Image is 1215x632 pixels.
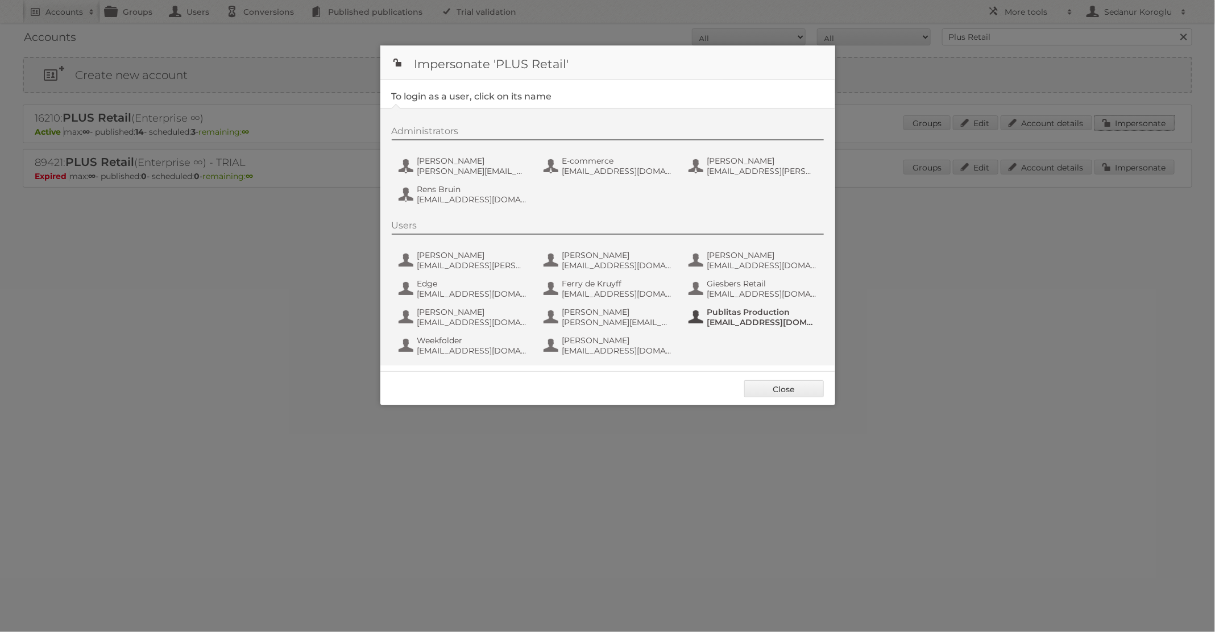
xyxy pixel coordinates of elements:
[562,250,673,260] span: [PERSON_NAME]
[417,194,528,205] span: [EMAIL_ADDRESS][DOMAIN_NAME]
[542,249,676,272] button: [PERSON_NAME] [EMAIL_ADDRESS][DOMAIN_NAME]
[562,307,673,317] span: [PERSON_NAME]
[562,335,673,346] span: [PERSON_NAME]
[417,335,528,346] span: Weekfolder
[417,156,528,166] span: [PERSON_NAME]
[397,306,531,329] button: [PERSON_NAME] [EMAIL_ADDRESS][DOMAIN_NAME]
[707,278,818,289] span: Giesbers Retail
[707,260,818,271] span: [EMAIL_ADDRESS][DOMAIN_NAME]
[562,166,673,176] span: [EMAIL_ADDRESS][DOMAIN_NAME]
[392,220,824,235] div: Users
[562,278,673,289] span: Ferry de Kruyff
[397,249,531,272] button: [PERSON_NAME] [EMAIL_ADDRESS][PERSON_NAME][DOMAIN_NAME]
[417,184,528,194] span: Rens Bruin
[417,260,528,271] span: [EMAIL_ADDRESS][PERSON_NAME][DOMAIN_NAME]
[687,306,821,329] button: Publitas Production [EMAIL_ADDRESS][DOMAIN_NAME]
[687,155,821,177] button: [PERSON_NAME] [EMAIL_ADDRESS][PERSON_NAME][DOMAIN_NAME]
[542,334,676,357] button: [PERSON_NAME] [EMAIL_ADDRESS][DOMAIN_NAME]
[417,289,528,299] span: [EMAIL_ADDRESS][DOMAIN_NAME]
[687,277,821,300] button: Giesbers Retail [EMAIL_ADDRESS][DOMAIN_NAME]
[417,307,528,317] span: [PERSON_NAME]
[417,250,528,260] span: [PERSON_NAME]
[397,183,531,206] button: Rens Bruin [EMAIL_ADDRESS][DOMAIN_NAME]
[542,155,676,177] button: E-commerce [EMAIL_ADDRESS][DOMAIN_NAME]
[392,91,552,102] legend: To login as a user, click on its name
[562,260,673,271] span: [EMAIL_ADDRESS][DOMAIN_NAME]
[542,277,676,300] button: Ferry de Kruyff [EMAIL_ADDRESS][DOMAIN_NAME]
[687,249,821,272] button: [PERSON_NAME] [EMAIL_ADDRESS][DOMAIN_NAME]
[562,317,673,327] span: [PERSON_NAME][EMAIL_ADDRESS][DOMAIN_NAME]
[707,289,818,299] span: [EMAIL_ADDRESS][DOMAIN_NAME]
[397,277,531,300] button: Edge [EMAIL_ADDRESS][DOMAIN_NAME]
[562,289,673,299] span: [EMAIL_ADDRESS][DOMAIN_NAME]
[707,166,818,176] span: [EMAIL_ADDRESS][PERSON_NAME][DOMAIN_NAME]
[417,278,528,289] span: Edge
[380,45,835,80] h1: Impersonate 'PLUS Retail'
[417,317,528,327] span: [EMAIL_ADDRESS][DOMAIN_NAME]
[562,156,673,166] span: E-commerce
[707,317,818,327] span: [EMAIL_ADDRESS][DOMAIN_NAME]
[417,166,528,176] span: [PERSON_NAME][EMAIL_ADDRESS][DOMAIN_NAME]
[542,306,676,329] button: [PERSON_NAME] [PERSON_NAME][EMAIL_ADDRESS][DOMAIN_NAME]
[562,346,673,356] span: [EMAIL_ADDRESS][DOMAIN_NAME]
[397,334,531,357] button: Weekfolder [EMAIL_ADDRESS][DOMAIN_NAME]
[417,346,528,356] span: [EMAIL_ADDRESS][DOMAIN_NAME]
[707,156,818,166] span: [PERSON_NAME]
[707,250,818,260] span: [PERSON_NAME]
[707,307,818,317] span: Publitas Production
[392,126,824,140] div: Administrators
[397,155,531,177] button: [PERSON_NAME] [PERSON_NAME][EMAIL_ADDRESS][DOMAIN_NAME]
[744,380,824,397] a: Close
